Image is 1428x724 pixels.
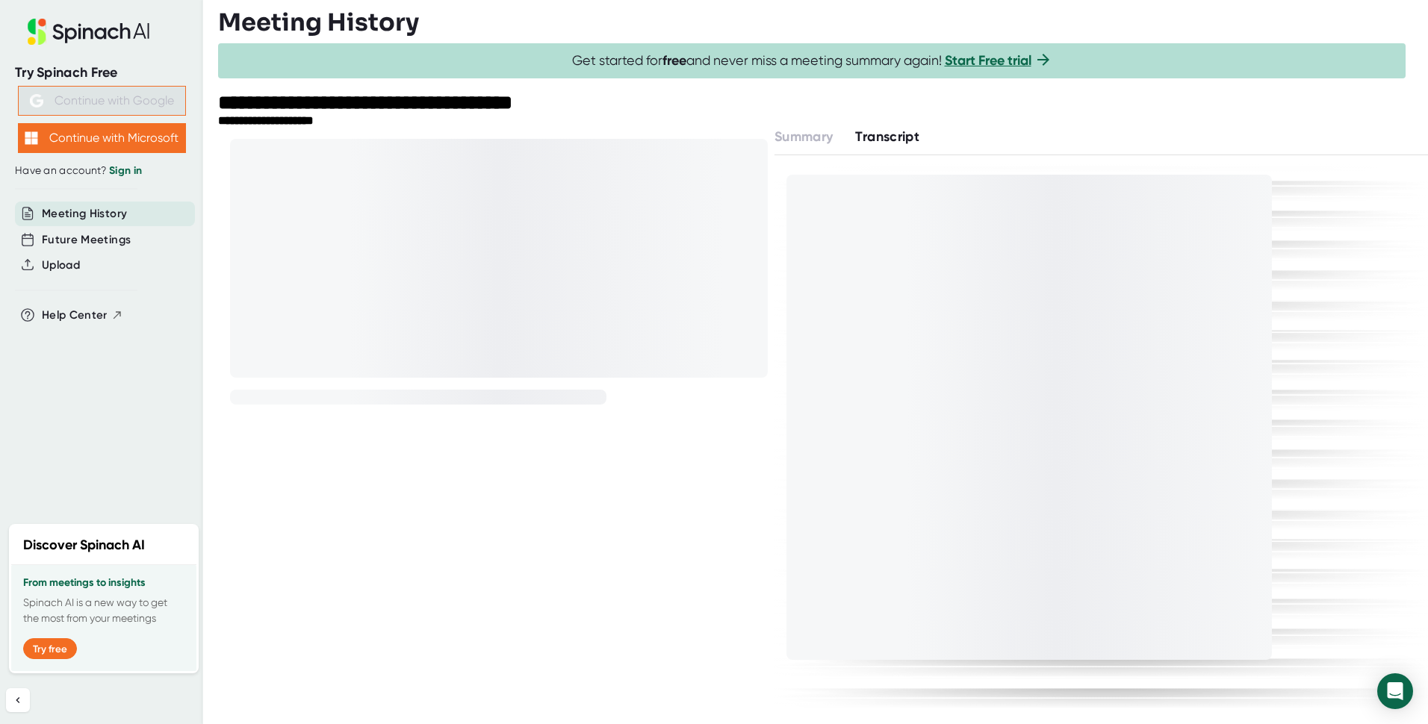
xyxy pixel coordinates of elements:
[855,128,919,145] span: Transcript
[945,52,1031,69] a: Start Free trial
[42,307,123,324] button: Help Center
[18,123,186,153] button: Continue with Microsoft
[572,52,1052,69] span: Get started for and never miss a meeting summary again!
[15,64,188,81] div: Try Spinach Free
[662,52,686,69] b: free
[23,535,145,555] h2: Discover Spinach AI
[42,231,131,249] button: Future Meetings
[42,257,80,274] button: Upload
[42,205,127,222] button: Meeting History
[855,127,919,147] button: Transcript
[42,307,108,324] span: Help Center
[23,595,184,626] p: Spinach AI is a new way to get the most from your meetings
[23,638,77,659] button: Try free
[23,577,184,589] h3: From meetings to insights
[774,127,833,147] button: Summary
[6,688,30,712] button: Collapse sidebar
[109,164,142,177] a: Sign in
[15,164,188,178] div: Have an account?
[1377,673,1413,709] div: Open Intercom Messenger
[18,86,186,116] button: Continue with Google
[30,94,43,107] img: Aehbyd4JwY73AAAAAElFTkSuQmCC
[218,8,419,37] h3: Meeting History
[774,128,833,145] span: Summary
